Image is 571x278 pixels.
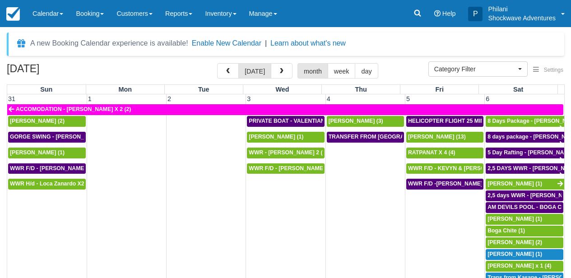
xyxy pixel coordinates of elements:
button: Category Filter [428,61,528,77]
a: [PERSON_NAME] (1) [486,249,563,260]
span: Mon [118,86,132,93]
p: Philani [488,5,556,14]
span: 5 [405,95,411,102]
span: WWR H/d - Loca Zanardo X2 (2) [10,181,93,187]
span: Help [442,10,456,17]
span: WWR F/D - KEVYN & [PERSON_NAME] 2 (2) [408,165,523,171]
a: TRANSFER FROM [GEOGRAPHIC_DATA] TO VIC FALLS - [PERSON_NAME] X 1 (1) [327,132,404,143]
a: WWR H/d - Loca Zanardo X2 (2) [8,179,86,190]
a: [PERSON_NAME] (1) [486,179,564,190]
a: AM DEVILS POOL - BOGA CHITE X 1 (1) [486,202,563,213]
a: 2,5 days WWR - [PERSON_NAME] X2 (2) [486,190,563,201]
h2: [DATE] [7,63,121,80]
span: Wed [275,86,289,93]
span: GORGE SWING - [PERSON_NAME] X 2 (2) [10,134,120,140]
a: 8 days package - [PERSON_NAME] X1 (1) [486,132,564,143]
img: checkfront-main-nav-mini-logo.png [6,7,20,21]
span: Sun [40,86,52,93]
button: week [328,63,356,79]
div: A new Booking Calendar experience is available! [30,38,188,49]
span: Fri [436,86,444,93]
a: HELICOPTER FLIGHT 25 MINS- [PERSON_NAME] X1 (1) [406,116,483,127]
span: | [265,39,267,47]
span: [PERSON_NAME] (1) [10,149,65,156]
a: WWR F/D - KEVYN & [PERSON_NAME] 2 (2) [406,163,483,174]
span: Settings [544,67,563,73]
span: 1 [87,95,93,102]
span: Sat [513,86,523,93]
span: PRIVATE BOAT - VALENTIAN [PERSON_NAME] X 4 (4) [249,118,390,124]
span: [PERSON_NAME] (1) [249,134,303,140]
span: ACCOMODATION - [PERSON_NAME] X 2 (2) [16,106,131,112]
a: 8 Days Package - [PERSON_NAME] (1) [486,116,564,127]
span: Thu [355,86,367,93]
a: [PERSON_NAME] (1) [486,214,563,225]
a: PRIVATE BOAT - VALENTIAN [PERSON_NAME] X 4 (4) [247,116,324,127]
span: WWR - [PERSON_NAME] 2 (2) [249,149,327,156]
a: [PERSON_NAME] (13) [406,132,483,143]
a: [PERSON_NAME] (2) [8,116,86,127]
span: [PERSON_NAME] (1) [487,251,542,257]
a: Boga Chite (1) [486,226,563,236]
a: 5 Day Rafting - [PERSON_NAME] X1 (1) [486,148,564,158]
a: 2,5 DAYS WWR - [PERSON_NAME] X1 (1) [486,163,564,174]
a: GORGE SWING - [PERSON_NAME] X 2 (2) [8,132,86,143]
span: [PERSON_NAME] (2) [487,239,542,246]
a: RATPANAT X 4 (4) [406,148,483,158]
span: TRANSFER FROM [GEOGRAPHIC_DATA] TO VIC FALLS - [PERSON_NAME] X 1 (1) [329,134,545,140]
div: P [468,7,483,21]
button: [DATE] [238,63,271,79]
a: WWR F/D -[PERSON_NAME] X 15 (15) [406,179,483,190]
a: Learn about what's new [270,39,346,47]
span: 31 [7,95,16,102]
span: [PERSON_NAME] (1) [487,216,542,222]
button: month [297,63,328,79]
a: [PERSON_NAME] x 1 (4) [486,261,563,272]
a: [PERSON_NAME] (1) [8,148,86,158]
span: [PERSON_NAME] (3) [329,118,383,124]
span: HELICOPTER FLIGHT 25 MINS- [PERSON_NAME] X1 (1) [408,118,554,124]
a: WWR - [PERSON_NAME] 2 (2) [247,148,324,158]
span: 2 [167,95,172,102]
a: [PERSON_NAME] (1) [247,132,324,143]
span: 3 [246,95,251,102]
a: WWR F/D - [PERSON_NAME] X 1 (1) [8,163,86,174]
span: 6 [485,95,490,102]
span: WWR F/D - [PERSON_NAME] X 1 (1) [10,165,104,171]
i: Help [434,10,441,17]
span: [PERSON_NAME] (1) [487,181,542,187]
a: ACCOMODATION - [PERSON_NAME] X 2 (2) [7,104,563,115]
span: [PERSON_NAME] (13) [408,134,466,140]
p: Shockwave Adventures [488,14,556,23]
span: 4 [326,95,331,102]
button: Settings [528,64,569,77]
span: Boga Chite (1) [487,227,525,234]
a: [PERSON_NAME] (2) [486,237,563,248]
span: RATPANAT X 4 (4) [408,149,455,156]
a: WWR F/D - [PERSON_NAME] x3 (3) [247,163,324,174]
span: [PERSON_NAME] (2) [10,118,65,124]
span: [PERSON_NAME] x 1 (4) [487,263,551,269]
span: WWR F/D -[PERSON_NAME] X 15 (15) [408,181,507,187]
span: Tue [198,86,209,93]
span: Category Filter [434,65,516,74]
a: [PERSON_NAME] (3) [327,116,404,127]
span: WWR F/D - [PERSON_NAME] x3 (3) [249,165,341,171]
button: day [355,63,378,79]
button: Enable New Calendar [192,39,261,48]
